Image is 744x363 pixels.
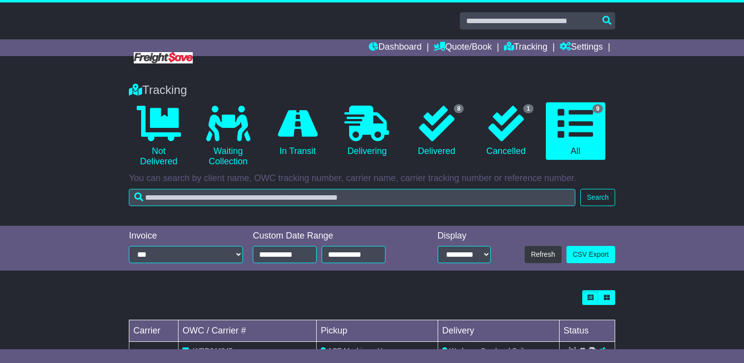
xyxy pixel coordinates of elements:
[438,231,491,242] div: Display
[198,102,258,171] a: Waiting Collection
[193,347,233,355] span: WRD644845
[560,39,603,56] a: Settings
[129,173,615,184] p: You can search by client name, OWC tracking number, carrier name, carrier tracking number or refe...
[129,231,243,242] div: Invoice
[253,231,408,242] div: Custom Date Range
[525,246,562,263] button: Refresh
[449,347,524,355] span: Wodonga Sand and Soil
[337,102,397,160] a: Delivering
[369,39,421,56] a: Dashboard
[560,320,615,342] td: Status
[566,246,615,263] a: CSV Export
[327,347,397,355] span: ACE Machinery House
[434,39,492,56] a: Quote/Book
[129,320,179,342] td: Carrier
[438,320,560,342] td: Delivery
[129,102,188,171] a: Not Delivered
[476,102,536,160] a: 1 Cancelled
[546,102,605,160] a: 9 All
[124,83,620,97] div: Tracking
[523,104,534,113] span: 1
[179,320,317,342] td: OWC / Carrier #
[317,320,438,342] td: Pickup
[134,52,193,63] img: Freight Save
[407,102,466,160] a: 8 Delivered
[454,104,464,113] span: 8
[580,189,615,206] button: Search
[268,102,327,160] a: In Transit
[593,104,603,113] span: 9
[504,39,547,56] a: Tracking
